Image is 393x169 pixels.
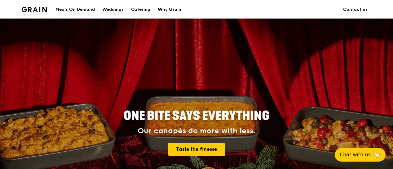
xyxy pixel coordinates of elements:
img: Grain [22,7,47,12]
a: Catering [127,0,154,19]
a: Taste the finesse [168,143,225,156]
a: Contact us [339,0,371,19]
a: Weddings [99,0,127,19]
span: Chat with us [340,151,371,158]
span: ONE BITE SAYS EVERYTHING [124,108,269,123]
div: Why Grain [158,0,181,19]
div: Meals On Demand [55,0,95,19]
div: Weddings [102,0,124,19]
div: Catering [131,0,150,19]
span: 🦙 [373,151,381,158]
div: Our canapés do more with less. [85,127,308,135]
button: Chat with us🦙 [335,148,386,162]
a: Why Grain [154,0,185,19]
